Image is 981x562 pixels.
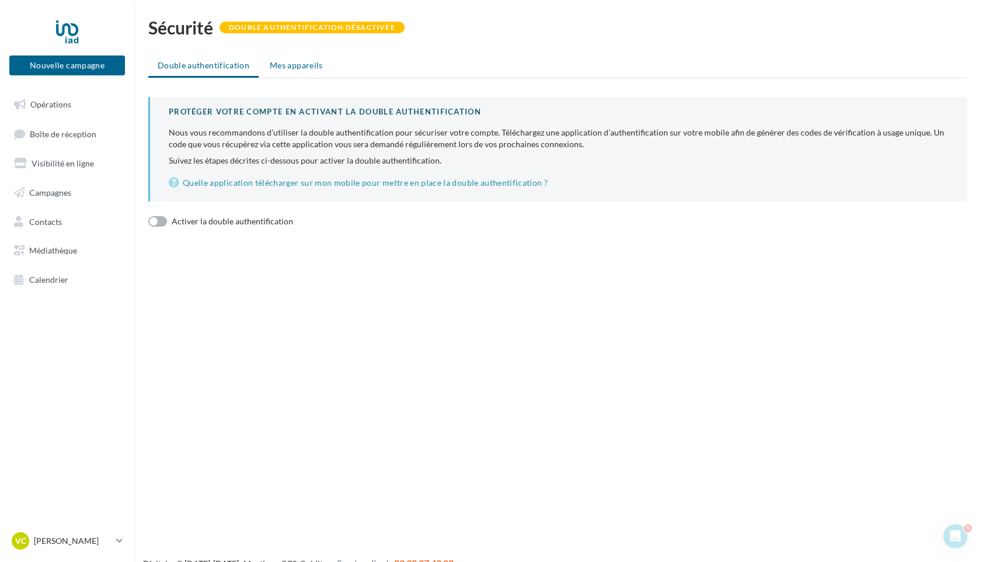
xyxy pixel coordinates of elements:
[30,99,71,109] span: Opérations
[7,238,127,263] a: Médiathèque
[30,129,96,138] span: Boîte de réception
[169,106,948,117] div: Protéger votre compte en activant la double authentification
[169,176,948,190] a: Quelle application télécharger sur mon mobile pour mettre en place la double authentification ?
[34,535,112,547] p: [PERSON_NAME]
[7,181,127,205] a: Campagnes
[7,268,127,292] a: Calendrier
[7,210,127,234] a: Contacts
[169,127,948,166] p: Suivez les étapes décrites ci-dessous pour activer la double authentification.
[148,19,213,36] h1: Sécurité
[7,122,127,147] a: Boîte de réception
[29,216,62,226] span: Contacts
[270,60,323,70] span: Mes appareils
[9,530,125,552] a: VC [PERSON_NAME]
[169,127,948,150] div: Nous vous recommandons d’utiliser la double authentification pour sécuriser votre compte. Télécha...
[15,535,26,547] span: VC
[965,522,975,532] span: 5
[29,245,77,255] span: Médiathèque
[220,22,405,33] div: Double authentification désactivée
[172,216,293,226] span: Activer la double authentification
[29,275,68,285] span: Calendrier
[29,188,71,197] span: Campagnes
[941,522,969,550] iframe: Intercom live chat
[7,151,127,176] a: Visibilité en ligne
[7,92,127,117] a: Opérations
[9,55,125,75] button: Nouvelle campagne
[32,158,94,168] span: Visibilité en ligne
